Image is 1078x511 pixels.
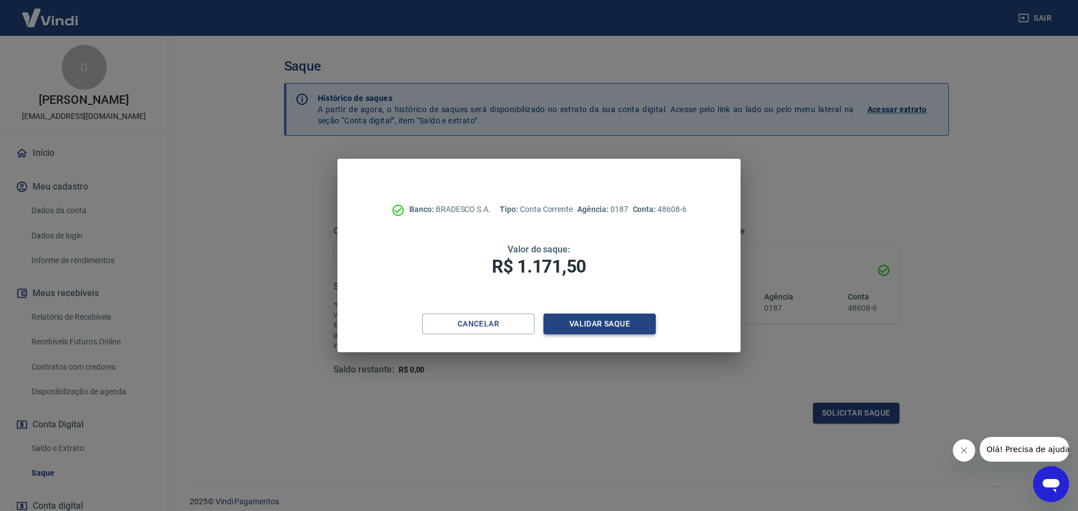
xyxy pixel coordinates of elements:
[508,244,570,255] span: Valor do saque:
[980,437,1069,462] iframe: Mensagem da empresa
[577,205,610,214] span: Agência:
[409,205,436,214] span: Banco:
[543,314,656,334] button: Validar saque
[1033,466,1069,502] iframe: Botão para abrir a janela de mensagens
[500,204,573,215] p: Conta Corrente
[7,8,94,17] span: Olá! Precisa de ajuda?
[409,204,491,215] p: BRADESCO S.A.
[953,439,975,462] iframe: Fechar mensagem
[500,205,520,214] span: Tipo:
[633,204,687,215] p: 48608-6
[492,256,586,277] span: R$ 1.171,50
[633,205,658,214] span: Conta:
[422,314,535,334] button: Cancelar
[577,204,628,215] p: 0187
